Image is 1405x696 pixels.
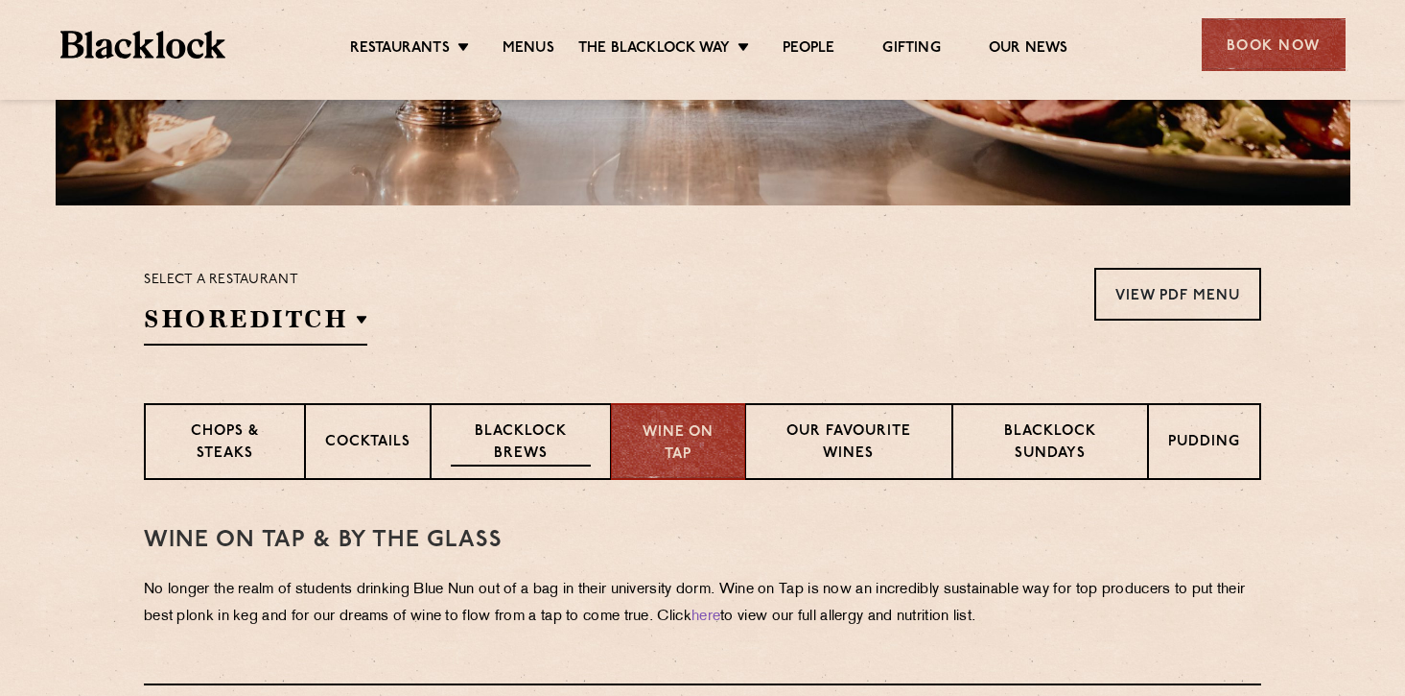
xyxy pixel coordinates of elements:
[691,610,720,624] a: here
[325,432,410,456] p: Cocktails
[60,31,226,59] img: BL_Textured_Logo-footer-cropped.svg
[503,39,554,60] a: Menus
[882,39,940,60] a: Gifting
[631,422,725,466] p: Wine on Tap
[783,39,834,60] a: People
[144,268,367,293] p: Select a restaurant
[765,421,931,467] p: Our favourite wines
[144,577,1261,631] p: No longer the realm of students drinking Blue Nun out of a bag in their university dorm. Wine on ...
[1094,268,1261,321] a: View PDF Menu
[144,528,1261,553] h3: WINE on tap & by the glass
[165,421,285,467] p: Chops & Steaks
[1168,432,1240,456] p: Pudding
[989,39,1068,60] a: Our News
[972,421,1128,467] p: Blacklock Sundays
[451,421,591,467] p: Blacklock Brews
[144,302,367,346] h2: Shoreditch
[578,39,730,60] a: The Blacklock Way
[1202,18,1346,71] div: Book Now
[350,39,450,60] a: Restaurants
